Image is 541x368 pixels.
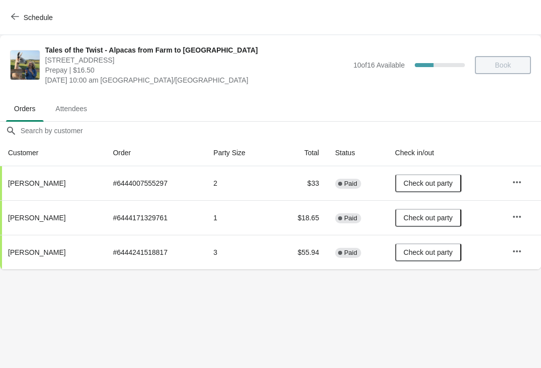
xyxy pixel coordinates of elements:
td: 2 [205,166,274,200]
span: [DATE] 10:00 am [GEOGRAPHIC_DATA]/[GEOGRAPHIC_DATA] [45,75,348,85]
span: [PERSON_NAME] [8,214,66,222]
th: Check in/out [387,140,504,166]
span: Orders [6,100,44,118]
td: $33 [274,166,327,200]
th: Status [327,140,387,166]
span: Paid [344,214,357,222]
span: Check out party [404,214,453,222]
td: $18.65 [274,200,327,235]
span: [STREET_ADDRESS] [45,55,348,65]
img: Tales of the Twist - Alpacas from Farm to Yarn [11,51,40,80]
span: Tales of the Twist - Alpacas from Farm to [GEOGRAPHIC_DATA] [45,45,348,55]
button: Check out party [395,174,461,192]
td: # 6444007555297 [105,166,205,200]
input: Search by customer [20,122,541,140]
span: Attendees [48,100,95,118]
span: [PERSON_NAME] [8,179,66,187]
span: Check out party [404,179,453,187]
button: Check out party [395,243,461,261]
span: 10 of 16 Available [353,61,405,69]
span: Check out party [404,248,453,256]
span: Prepay | $16.50 [45,65,348,75]
th: Party Size [205,140,274,166]
td: # 6444171329761 [105,200,205,235]
td: 3 [205,235,274,269]
td: # 6444241518817 [105,235,205,269]
span: [PERSON_NAME] [8,248,66,256]
th: Order [105,140,205,166]
span: Paid [344,180,357,188]
button: Check out party [395,209,461,227]
span: Paid [344,249,357,257]
span: Schedule [24,14,53,22]
td: $55.94 [274,235,327,269]
td: 1 [205,200,274,235]
th: Total [274,140,327,166]
button: Schedule [5,9,61,27]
